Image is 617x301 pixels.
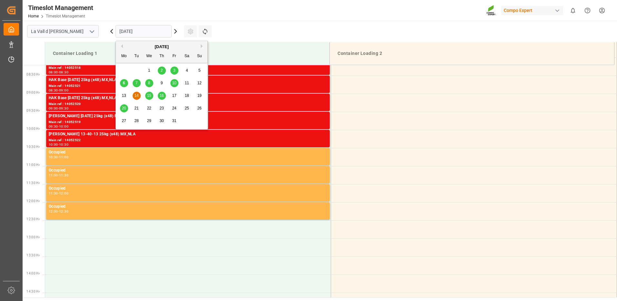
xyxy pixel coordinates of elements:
[116,25,172,37] input: DD.MM.YYYY
[58,156,59,159] div: -
[196,52,204,60] div: Su
[145,79,153,87] div: Choose Wednesday, October 8th, 2025
[49,185,327,192] div: Occupied
[196,104,204,112] div: Choose Sunday, October 26th, 2025
[133,52,141,60] div: Tu
[172,106,176,110] span: 24
[26,217,40,221] span: 12:30 Hr
[28,3,93,13] div: Timeslot Management
[147,93,151,98] span: 15
[183,92,191,100] div: Choose Saturday, October 18th, 2025
[147,106,151,110] span: 22
[170,52,178,60] div: Fr
[133,117,141,125] div: Choose Tuesday, October 28th, 2025
[172,81,176,85] span: 10
[59,125,68,128] div: 10:00
[134,93,138,98] span: 14
[120,117,128,125] div: Choose Monday, October 27th, 2025
[59,89,68,92] div: 09:00
[58,125,59,128] div: -
[49,107,58,110] div: 09:00
[159,106,164,110] span: 23
[118,64,206,127] div: month 2025-10
[59,192,68,195] div: 12:00
[119,44,123,48] button: Previous Month
[58,89,59,92] div: -
[120,79,128,87] div: Choose Monday, October 6th, 2025
[49,149,327,156] div: Occupied
[49,203,327,210] div: Occupied
[172,119,176,123] span: 31
[49,143,58,146] div: 10:00
[59,174,68,177] div: 11:30
[158,104,166,112] div: Choose Thursday, October 23rd, 2025
[158,79,166,87] div: Choose Thursday, October 9th, 2025
[158,67,166,75] div: Choose Thursday, October 2nd, 2025
[173,68,176,73] span: 3
[26,235,40,239] span: 13:00 Hr
[147,119,151,123] span: 29
[185,81,189,85] span: 11
[159,119,164,123] span: 30
[120,52,128,60] div: Mo
[134,119,138,123] span: 28
[580,3,595,18] button: Help Center
[183,79,191,87] div: Choose Saturday, October 11th, 2025
[49,113,327,119] div: [PERSON_NAME] [DATE] 25kg (x48) MX+NLA UN
[170,79,178,87] div: Choose Friday, October 10th, 2025
[134,106,138,110] span: 21
[26,145,40,149] span: 10:30 Hr
[49,167,327,174] div: Occupied
[59,143,68,146] div: 10:30
[28,14,39,18] a: Home
[196,67,204,75] div: Choose Sunday, October 5th, 2025
[148,81,150,85] span: 8
[161,68,163,73] span: 2
[59,210,68,213] div: 12:30
[145,67,153,75] div: Choose Wednesday, October 1st, 2025
[122,119,126,123] span: 27
[122,93,126,98] span: 13
[145,92,153,100] div: Choose Wednesday, October 15th, 2025
[158,92,166,100] div: Choose Thursday, October 16th, 2025
[26,290,40,293] span: 14:30 Hr
[161,81,163,85] span: 9
[49,119,327,125] div: Main ref : 14052519
[26,272,40,275] span: 14:00 Hr
[120,104,128,112] div: Choose Monday, October 20th, 2025
[49,65,327,71] div: Main ref : 14052518
[58,192,59,195] div: -
[185,93,189,98] span: 18
[201,44,205,48] button: Next Month
[183,67,191,75] div: Choose Saturday, October 4th, 2025
[49,131,327,138] div: [PERSON_NAME] 13-40-13 25kg (x48) MX,NLA
[183,52,191,60] div: Sa
[50,47,324,59] div: Container Loading 1
[148,68,150,73] span: 1
[197,106,201,110] span: 26
[58,71,59,74] div: -
[197,93,201,98] span: 19
[566,3,580,18] button: show 0 new notifications
[49,89,58,92] div: 08:30
[49,174,58,177] div: 11:00
[120,92,128,100] div: Choose Monday, October 13th, 2025
[58,210,59,213] div: -
[196,92,204,100] div: Choose Sunday, October 19th, 2025
[158,52,166,60] div: Th
[26,163,40,167] span: 11:00 Hr
[49,101,327,107] div: Main ref : 14052520
[183,104,191,112] div: Choose Saturday, October 25th, 2025
[159,93,164,98] span: 16
[158,117,166,125] div: Choose Thursday, October 30th, 2025
[59,71,68,74] div: 08:30
[123,81,125,85] span: 6
[27,25,99,37] input: Type to search/select
[26,109,40,112] span: 09:30 Hr
[486,5,497,16] img: Screenshot%202023-09-29%20at%2010.02.21.png_1712312052.png
[49,125,58,128] div: 09:30
[59,107,68,110] div: 09:30
[170,92,178,100] div: Choose Friday, October 17th, 2025
[116,44,207,50] div: [DATE]
[145,117,153,125] div: Choose Wednesday, October 29th, 2025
